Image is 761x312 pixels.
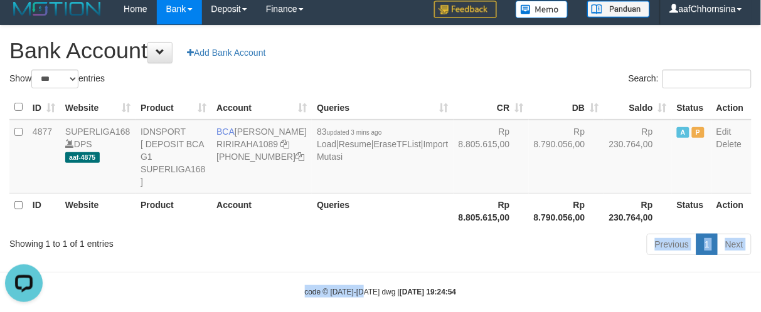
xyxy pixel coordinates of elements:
[672,95,711,120] th: Status
[400,288,456,296] strong: [DATE] 19:24:54
[716,139,742,149] a: Delete
[604,193,672,229] th: Rp 230.764,00
[629,70,752,88] label: Search:
[280,139,289,149] a: Copy RIRIRAHA1089 to clipboard
[136,193,211,229] th: Product
[454,193,529,229] th: Rp 8.805.615,00
[65,152,100,163] span: aaf-4875
[28,120,60,194] td: 4877
[9,70,105,88] label: Show entries
[529,193,604,229] th: Rp 8.790.056,00
[374,139,421,149] a: EraseTFList
[692,127,705,138] span: Paused
[604,120,672,194] td: Rp 230.764,00
[216,127,235,137] span: BCA
[711,95,752,120] th: Action
[587,1,650,18] img: panduan.png
[305,288,457,296] small: code © [DATE]-[DATE] dwg |
[647,234,697,255] a: Previous
[677,127,689,138] span: Active
[211,193,312,229] th: Account
[136,120,211,194] td: IDNSPORT [ DEPOSIT BCA G1 SUPERLIGA168 ]
[60,120,136,194] td: DPS
[434,1,497,18] img: Feedback.jpg
[516,1,568,18] img: Button%20Memo.svg
[317,127,448,162] span: | | |
[136,95,211,120] th: Product: activate to sort column ascending
[295,152,304,162] a: Copy 4062281611 to clipboard
[339,139,371,149] a: Resume
[312,95,453,120] th: Queries: activate to sort column ascending
[604,95,672,120] th: Saldo: activate to sort column ascending
[211,95,312,120] th: Account: activate to sort column ascending
[28,95,60,120] th: ID: activate to sort column ascending
[28,193,60,229] th: ID
[317,139,448,162] a: Import Mutasi
[312,193,453,229] th: Queries
[529,95,604,120] th: DB: activate to sort column ascending
[696,234,718,255] a: 1
[454,95,529,120] th: CR: activate to sort column ascending
[31,70,78,88] select: Showentries
[529,120,604,194] td: Rp 8.790.056,00
[663,70,752,88] input: Search:
[216,139,278,149] a: RIRIRAHA1089
[717,234,752,255] a: Next
[60,193,136,229] th: Website
[716,127,732,137] a: Edit
[5,5,43,43] button: Open LiveChat chat widget
[179,42,274,63] a: Add Bank Account
[317,127,381,137] span: 83
[9,232,307,250] div: Showing 1 to 1 of 1 entries
[317,139,336,149] a: Load
[211,120,312,194] td: [PERSON_NAME] [PHONE_NUMBER]
[9,38,752,63] h1: Bank Account
[65,127,130,137] a: SUPERLIGA168
[327,129,382,136] span: updated 3 mins ago
[60,95,136,120] th: Website: activate to sort column ascending
[672,193,711,229] th: Status
[454,120,529,194] td: Rp 8.805.615,00
[711,193,752,229] th: Action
